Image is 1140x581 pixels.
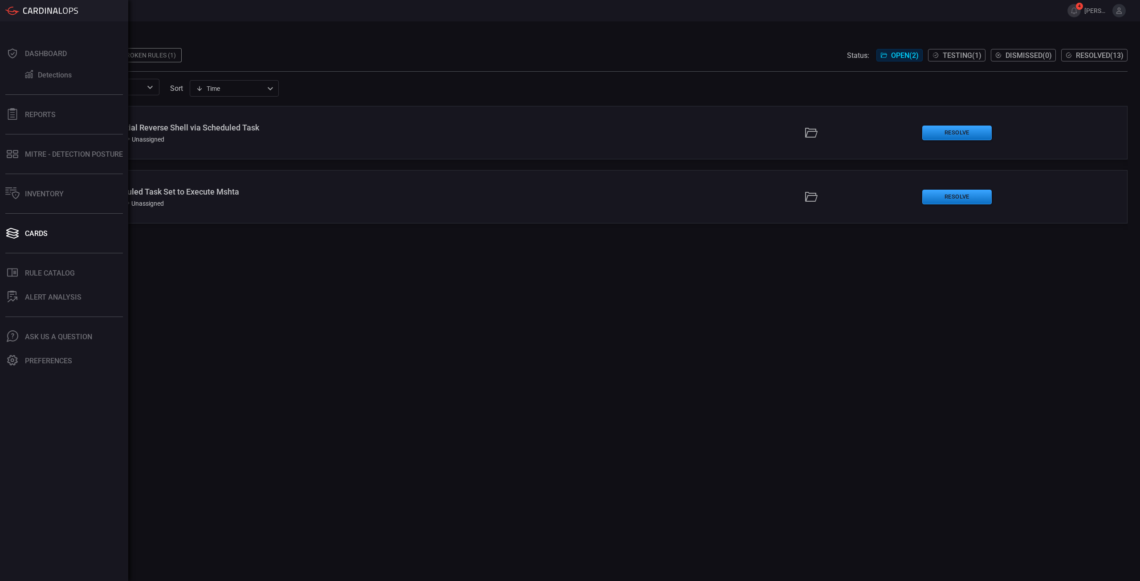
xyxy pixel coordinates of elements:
span: Status: [847,51,869,60]
button: Testing(1) [928,49,985,61]
button: 4 [1067,4,1081,17]
div: Inventory [25,190,64,198]
span: Testing ( 1 ) [943,51,981,60]
div: Ask Us A Question [25,333,92,341]
span: Resolved ( 13 ) [1076,51,1124,60]
div: Unassigned [122,200,164,207]
div: Windows - Potential Reverse Shell via Scheduled Task [66,123,492,132]
button: Resolve [922,190,992,204]
span: Open ( 2 ) [891,51,919,60]
button: Open(2) [876,49,923,61]
label: sort [170,84,183,93]
div: Windows - Scheduled Task Set to Execute Mshta [66,187,492,196]
button: Resolve [922,126,992,140]
span: 4 [1076,3,1083,10]
div: Detections [38,71,72,79]
div: Reports [25,110,56,119]
div: Dashboard [25,49,67,58]
div: Rule Catalog [25,269,75,277]
span: [PERSON_NAME].[PERSON_NAME] [1084,7,1109,14]
div: ALERT ANALYSIS [25,293,81,301]
div: Time [196,84,265,93]
div: Broken Rules (1) [117,48,182,62]
button: Open [144,81,156,93]
div: MITRE - Detection Posture [25,150,123,158]
div: Preferences [25,357,72,365]
div: Cards [25,229,48,238]
button: Dismissed(0) [991,49,1056,61]
button: Resolved(13) [1061,49,1128,61]
span: Dismissed ( 0 ) [1006,51,1052,60]
div: Unassigned [123,136,164,143]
